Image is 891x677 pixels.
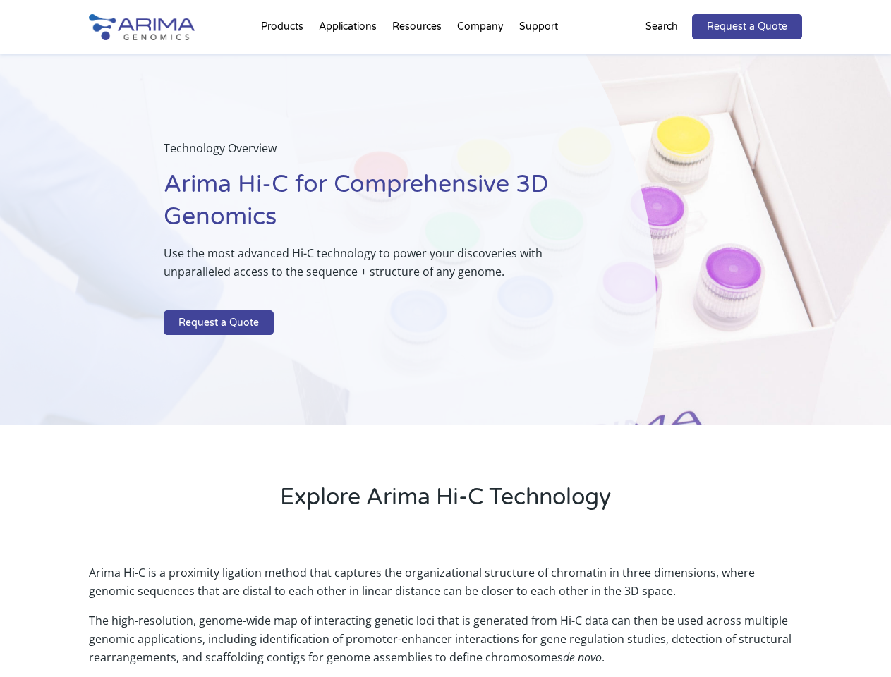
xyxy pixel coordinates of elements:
i: de novo [563,649,602,665]
p: Use the most advanced Hi-C technology to power your discoveries with unparalleled access to the s... [164,244,585,292]
img: Arima-Genomics-logo [89,14,195,40]
p: Arima Hi-C is a proximity ligation method that captures the organizational structure of chromatin... [89,563,801,611]
a: Request a Quote [692,14,802,39]
p: Technology Overview [164,139,585,169]
a: Request a Quote [164,310,274,336]
h2: Explore Arima Hi-C Technology [89,482,801,524]
h1: Arima Hi-C for Comprehensive 3D Genomics [164,169,585,244]
p: Search [645,18,678,36]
